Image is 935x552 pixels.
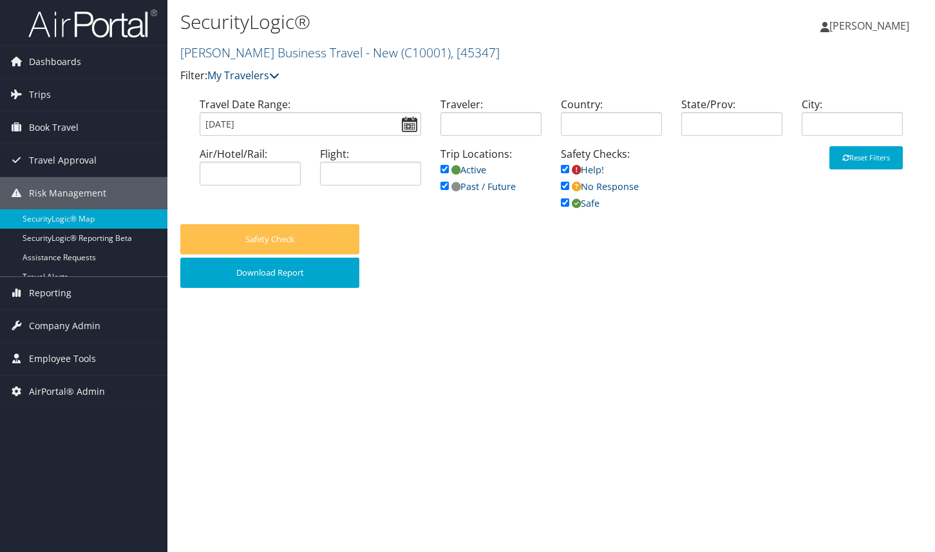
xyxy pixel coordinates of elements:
[310,146,431,196] div: Flight:
[180,258,359,288] button: Download Report
[29,343,96,375] span: Employee Tools
[29,277,71,309] span: Reporting
[440,164,486,176] a: Active
[561,164,604,176] a: Help!
[551,146,672,224] div: Safety Checks:
[561,197,600,209] a: Safe
[29,310,100,342] span: Company Admin
[180,8,675,35] h1: SecurityLogic®
[29,46,81,78] span: Dashboards
[561,180,639,193] a: No Response
[820,6,922,45] a: [PERSON_NAME]
[672,97,792,146] div: State/Prov:
[792,97,912,146] div: City:
[29,79,51,111] span: Trips
[551,97,672,146] div: Country:
[29,111,79,144] span: Book Travel
[207,68,279,82] a: My Travelers
[431,97,551,146] div: Traveler:
[401,44,451,61] span: ( C10001 )
[190,97,431,146] div: Travel Date Range:
[29,376,105,408] span: AirPortal® Admin
[29,144,97,176] span: Travel Approval
[29,177,106,209] span: Risk Management
[180,44,500,61] a: [PERSON_NAME] Business Travel - New
[180,224,359,254] button: Safety Check
[190,146,310,196] div: Air/Hotel/Rail:
[440,180,516,193] a: Past / Future
[829,146,903,169] button: Reset Filters
[829,19,909,33] span: [PERSON_NAME]
[451,44,500,61] span: , [ 45347 ]
[180,68,675,84] p: Filter:
[431,146,551,207] div: Trip Locations:
[28,8,157,39] img: airportal-logo.png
